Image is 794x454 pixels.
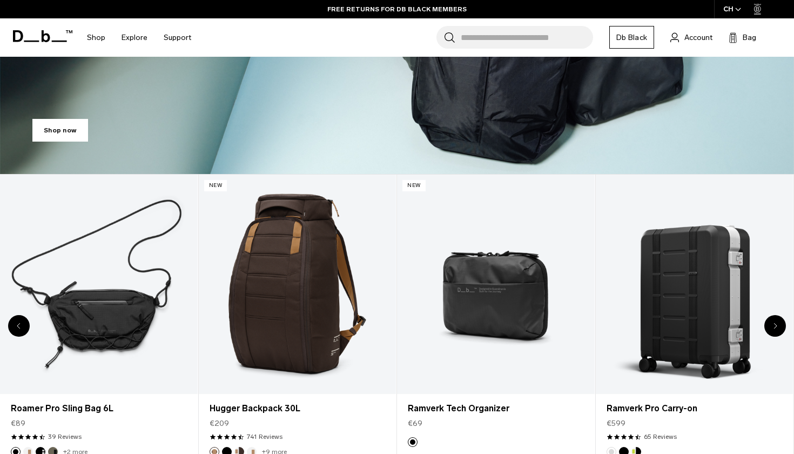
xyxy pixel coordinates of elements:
[402,180,426,191] p: New
[743,32,756,43] span: Bag
[48,432,82,442] a: 39 reviews
[408,402,584,415] a: Ramverk Tech Organizer
[327,4,467,14] a: FREE RETURNS FOR DB BLACK MEMBERS
[8,315,30,337] div: Previous slide
[764,315,786,337] div: Next slide
[397,175,595,394] a: Ramverk Tech Organizer
[607,418,625,429] span: €599
[204,180,227,191] p: New
[670,31,712,44] a: Account
[122,18,147,57] a: Explore
[11,402,187,415] a: Roamer Pro Sling Bag 6L
[607,402,783,415] a: Ramverk Pro Carry-on
[199,175,396,394] a: Hugger Backpack 30L
[408,418,422,429] span: €69
[609,26,654,49] a: Db Black
[684,32,712,43] span: Account
[596,175,793,394] a: Ramverk Pro Carry-on
[408,437,418,447] button: Black Out
[87,18,105,57] a: Shop
[210,402,386,415] a: Hugger Backpack 30L
[79,18,199,57] nav: Main Navigation
[247,432,282,442] a: 741 reviews
[210,418,229,429] span: €209
[32,119,88,142] a: Shop now
[729,31,756,44] button: Bag
[644,432,677,442] a: 65 reviews
[164,18,191,57] a: Support
[11,418,25,429] span: €89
